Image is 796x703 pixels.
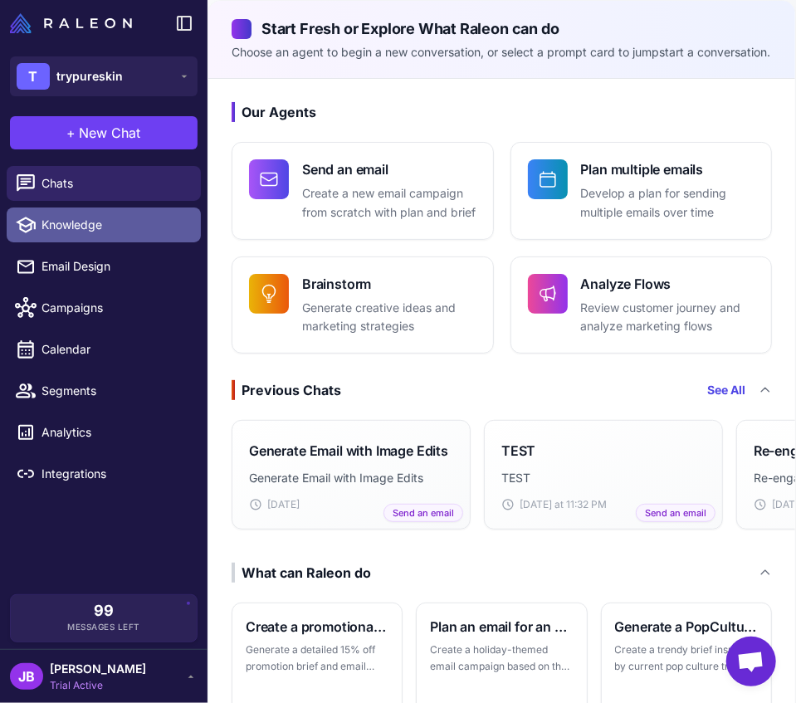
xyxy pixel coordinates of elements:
button: Analyze FlowsReview customer journey and analyze marketing flows [510,256,773,354]
div: JB [10,663,43,690]
button: BrainstormGenerate creative ideas and marketing strategies [232,256,494,354]
span: Analytics [42,423,188,442]
span: Calendar [42,340,188,359]
div: Open chat [726,637,776,686]
a: Campaigns [7,290,201,325]
span: Send an email [636,504,715,523]
a: Chats [7,166,201,201]
h3: Generate Email with Image Edits [249,441,448,461]
h3: TEST [501,441,535,461]
p: Create a holiday-themed email campaign based on the next major holiday [430,642,573,674]
h4: Send an email [302,159,476,179]
h3: Generate a PopCulture themed brief [615,617,758,637]
p: Create a new email campaign from scratch with plan and brief [302,184,476,222]
button: Plan multiple emailsDevelop a plan for sending multiple emails over time [510,142,773,240]
span: trypureskin [56,67,123,85]
h3: Create a promotional brief and email [246,617,388,637]
h4: Brainstorm [302,274,476,294]
span: Chats [42,174,188,193]
p: TEST [501,469,706,487]
p: Generate Email with Image Edits [249,469,453,487]
div: [DATE] [249,497,453,512]
span: New Chat [80,123,141,143]
p: Create a trendy brief inspired by current pop culture trends [615,642,758,674]
a: See All [707,381,745,399]
div: What can Raleon do [232,563,371,583]
a: Segments [7,373,201,408]
p: Develop a plan for sending multiple emails over time [581,184,755,222]
span: 99 [94,603,114,618]
h3: Our Agents [232,102,772,122]
span: Campaigns [42,299,188,317]
h3: Plan an email for an upcoming holiday [430,617,573,637]
a: Email Design [7,249,201,284]
span: Trial Active [50,678,146,693]
button: Send an emailCreate a new email campaign from scratch with plan and brief [232,142,494,240]
img: Raleon Logo [10,13,132,33]
h4: Plan multiple emails [581,159,755,179]
button: Ttrypureskin [10,56,198,96]
a: Knowledge [7,207,201,242]
div: T [17,63,50,90]
p: Generate creative ideas and marketing strategies [302,299,476,337]
div: [DATE] at 11:32 PM [501,497,706,512]
a: Integrations [7,456,201,491]
span: + [67,123,76,143]
a: Calendar [7,332,201,367]
span: Send an email [383,504,463,523]
h4: Analyze Flows [581,274,755,294]
span: Segments [42,382,188,400]
p: Generate a detailed 15% off promotion brief and email design [246,642,388,674]
p: Review customer journey and analyze marketing flows [581,299,755,337]
a: Raleon Logo [10,13,139,33]
span: Knowledge [42,216,188,234]
p: Choose an agent to begin a new conversation, or select a prompt card to jumpstart a conversation. [232,43,772,61]
h2: Start Fresh or Explore What Raleon can do [232,17,772,40]
span: Integrations [42,465,188,483]
span: Messages Left [67,621,140,633]
span: Email Design [42,257,188,276]
button: +New Chat [10,116,198,149]
span: [PERSON_NAME] [50,660,146,678]
div: Previous Chats [232,380,341,400]
a: Analytics [7,415,201,450]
